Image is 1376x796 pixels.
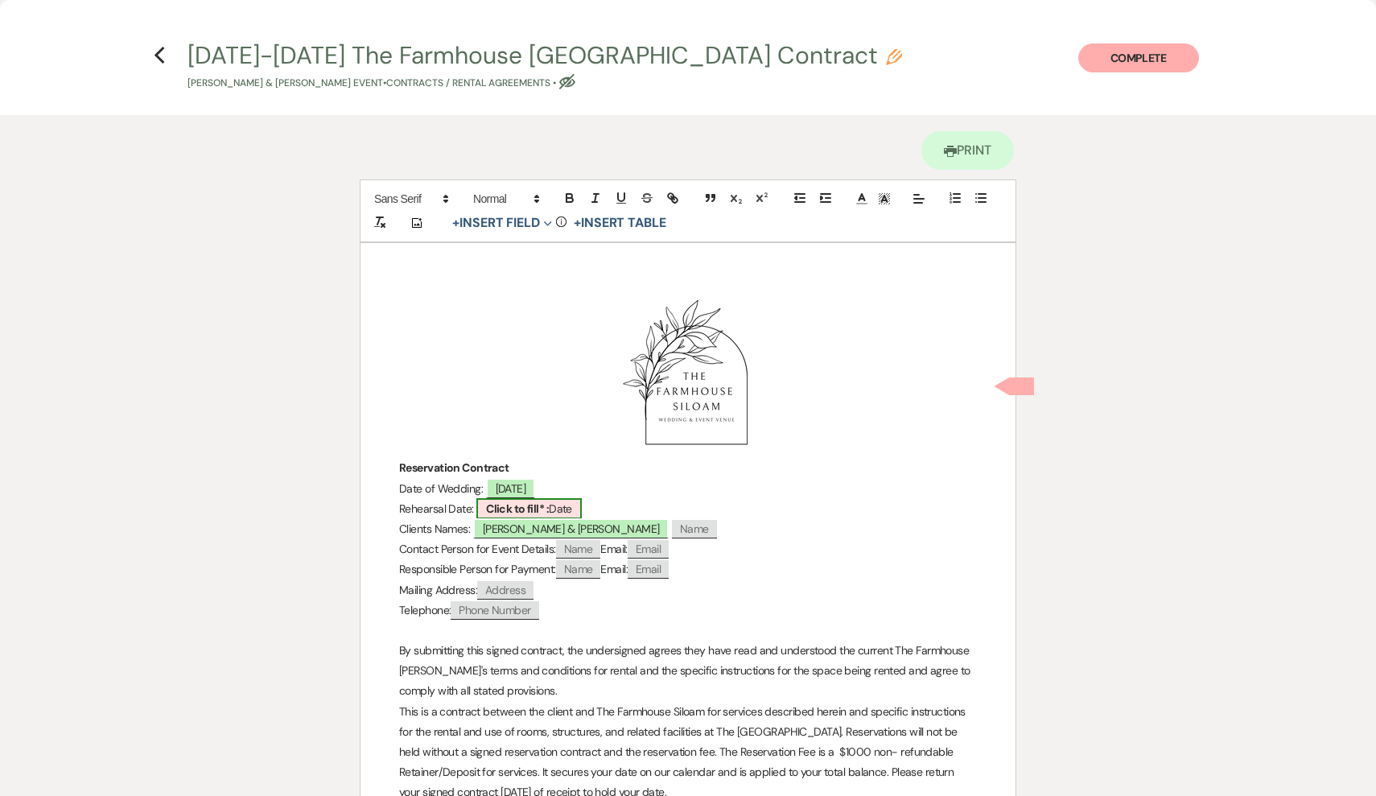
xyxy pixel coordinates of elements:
[399,641,977,702] p: By submitting this signed contract, the undersigned agrees they have read and understood the curr...
[476,498,582,519] span: Date
[473,518,669,538] span: [PERSON_NAME] & [PERSON_NAME]
[486,478,536,498] span: [DATE]
[187,76,902,91] p: [PERSON_NAME] & [PERSON_NAME] Event • Contracts / Rental Agreements •
[608,297,768,458] img: The FarmHouse Siloam.png
[466,189,545,208] span: Header Formats
[574,217,581,229] span: +
[399,519,977,539] p: Clients Names:
[628,540,669,559] span: Email
[399,600,977,621] p: Telephone:
[1078,43,1199,72] button: Complete
[873,189,896,208] span: Text Background Color
[556,560,601,579] span: Name
[447,213,558,233] button: Insert Field
[399,460,509,475] strong: Reservation Contract
[399,539,977,559] p: Contact Person for Event Details: Email:
[628,560,669,579] span: Email
[477,581,534,600] span: Address
[921,131,1014,170] a: Print
[399,559,977,579] p: Responsible Person for Payment: Email:
[672,520,717,538] span: Name
[556,540,601,559] span: Name
[451,601,538,620] span: Phone Number
[399,499,977,519] p: Rehearsal Date:
[568,213,672,233] button: +Insert Table
[486,501,549,516] b: Click to fill* :
[399,479,977,499] p: Date of Wedding:
[452,217,459,229] span: +
[187,43,902,91] button: [DATE]-[DATE] The Farmhouse [GEOGRAPHIC_DATA] Contract[PERSON_NAME] & [PERSON_NAME] Event•Contrac...
[851,189,873,208] span: Text Color
[908,189,930,208] span: Alignment
[399,580,977,600] p: Mailing Address:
